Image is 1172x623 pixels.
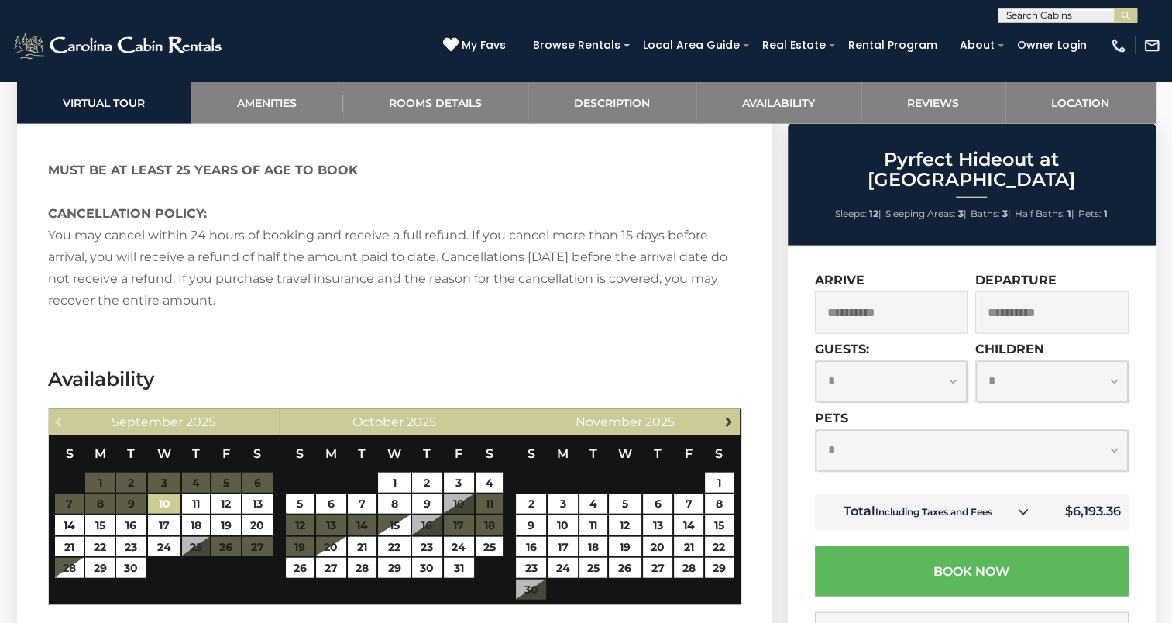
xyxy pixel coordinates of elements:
[528,446,535,461] span: Sunday
[685,446,693,461] span: Friday
[486,446,493,461] span: Saturday
[296,446,304,461] span: Sunday
[643,558,673,578] a: 27
[211,494,240,515] a: 12
[645,415,675,429] span: 2025
[316,494,346,515] a: 6
[378,515,411,535] a: 15
[579,494,607,515] a: 4
[618,446,632,461] span: Wednesday
[316,537,346,557] a: 20
[875,506,992,518] small: Including Taxes and Fees
[286,494,314,515] a: 5
[1078,208,1102,219] span: Pets:
[378,537,411,557] a: 22
[1015,208,1065,219] span: Half Baths:
[242,515,273,535] a: 20
[192,446,200,461] span: Thursday
[66,446,74,461] span: Sunday
[191,81,343,124] a: Amenities
[316,558,346,578] a: 27
[186,415,215,429] span: 2025
[358,446,366,461] span: Tuesday
[48,163,358,221] strong: MUST BE AT LEAST 25 YEARS OF AGE TO BOOK CANCELLATION POLICY:
[885,204,967,224] li: |
[17,81,191,124] a: Virtual Tour
[516,515,546,535] a: 9
[352,415,404,429] span: October
[609,515,641,535] a: 12
[548,494,578,515] a: 3
[12,30,226,61] img: White-1-2.png
[325,446,337,461] span: Monday
[182,494,210,515] a: 11
[407,415,436,429] span: 2025
[579,558,607,578] a: 25
[643,515,673,535] a: 13
[705,537,734,557] a: 22
[378,494,411,515] a: 8
[48,366,741,393] h3: Availability
[525,33,628,57] a: Browse Rentals
[242,494,273,515] a: 13
[715,446,723,461] span: Saturday
[1005,81,1156,124] a: Location
[95,446,106,461] span: Monday
[85,558,114,578] a: 29
[462,37,506,53] span: My Favs
[835,204,882,224] li: |
[971,204,1011,224] li: |
[55,558,84,578] a: 28
[516,494,546,515] a: 2
[609,558,641,578] a: 26
[971,208,1000,219] span: Baths:
[815,411,848,425] label: Pets
[85,515,114,535] a: 15
[1009,33,1095,57] a: Owner Login
[835,208,867,219] span: Sleeps:
[423,446,431,461] span: Thursday
[1067,208,1071,219] strong: 1
[975,342,1044,356] label: Children
[1015,204,1074,224] li: |
[157,446,171,461] span: Wednesday
[696,81,861,124] a: Availability
[528,81,696,124] a: Description
[674,494,703,515] a: 7
[253,446,261,461] span: Saturday
[211,515,240,535] a: 19
[1110,37,1127,54] img: phone-regular-white.png
[112,415,183,429] span: September
[348,558,376,578] a: 28
[1104,208,1108,219] strong: 1
[958,208,964,219] strong: 3
[840,33,945,57] a: Rental Program
[387,446,401,461] span: Wednesday
[705,558,734,578] a: 29
[476,473,504,493] a: 4
[116,558,146,578] a: 30
[579,537,607,557] a: 18
[792,150,1152,191] h2: Pyrfect Hideout at [GEOGRAPHIC_DATA]
[548,515,578,535] a: 10
[444,473,474,493] a: 3
[116,537,146,557] a: 23
[719,411,738,431] a: Next
[148,494,180,515] a: 10
[705,494,734,515] a: 8
[412,537,442,557] a: 23
[116,515,146,535] a: 16
[378,558,411,578] a: 29
[516,558,546,578] a: 23
[815,273,864,287] label: Arrive
[705,473,734,493] a: 1
[643,494,673,515] a: 6
[55,515,84,535] a: 14
[609,494,641,515] a: 5
[148,537,180,557] a: 24
[643,537,673,557] a: 20
[443,37,510,54] a: My Favs
[412,558,442,578] a: 30
[589,446,597,461] span: Tuesday
[548,537,578,557] a: 17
